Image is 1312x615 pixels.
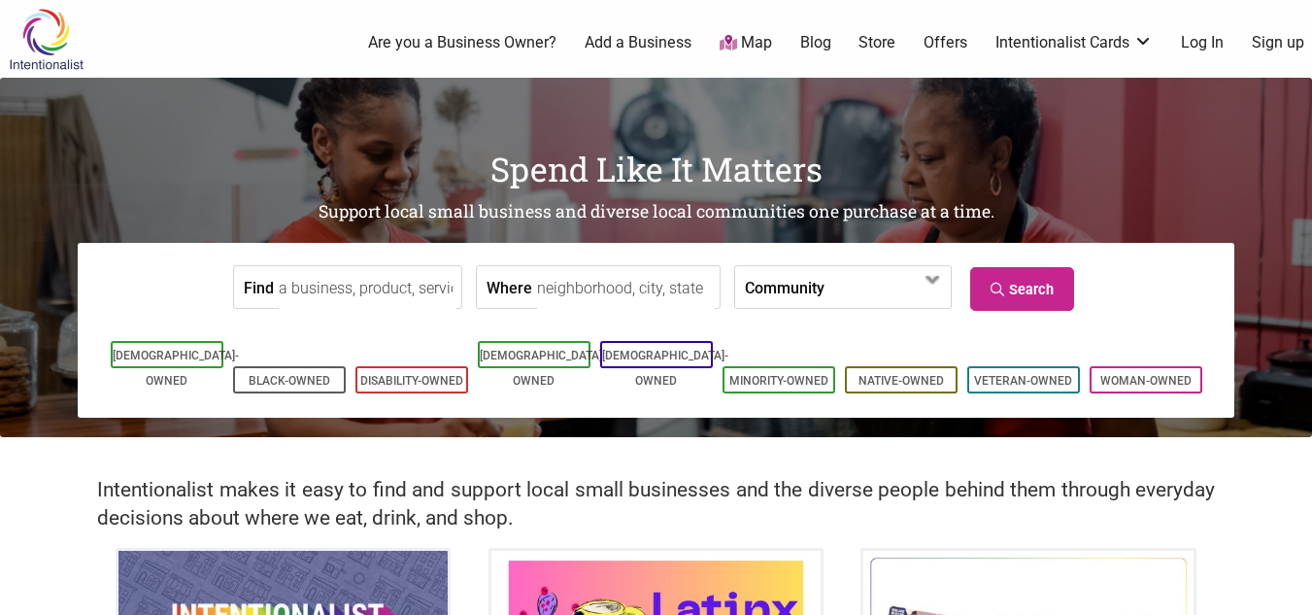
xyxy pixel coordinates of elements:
a: Store [858,32,895,53]
a: Black-Owned [249,374,330,388]
a: Disability-Owned [360,374,463,388]
h2: Intentionalist makes it easy to find and support local small businesses and the diverse people be... [97,476,1215,532]
a: Native-Owned [858,374,944,388]
a: Veteran-Owned [974,374,1072,388]
a: Search [970,267,1074,311]
input: neighborhood, city, state [537,266,715,310]
label: Community [745,266,824,308]
a: [DEMOGRAPHIC_DATA]-Owned [480,349,606,388]
a: Log In [1181,32,1224,53]
a: Intentionalist Cards [995,32,1153,53]
a: [DEMOGRAPHIC_DATA]-Owned [113,349,239,388]
a: Blog [800,32,831,53]
a: Woman-Owned [1100,374,1192,388]
a: Minority-Owned [729,374,828,388]
a: Map [720,32,772,54]
a: Add a Business [585,32,691,53]
input: a business, product, service [279,266,456,310]
a: Are you a Business Owner? [368,32,556,53]
a: [DEMOGRAPHIC_DATA]-Owned [602,349,728,388]
label: Find [244,266,274,308]
label: Where [487,266,532,308]
a: Offers [924,32,967,53]
a: Sign up [1252,32,1304,53]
